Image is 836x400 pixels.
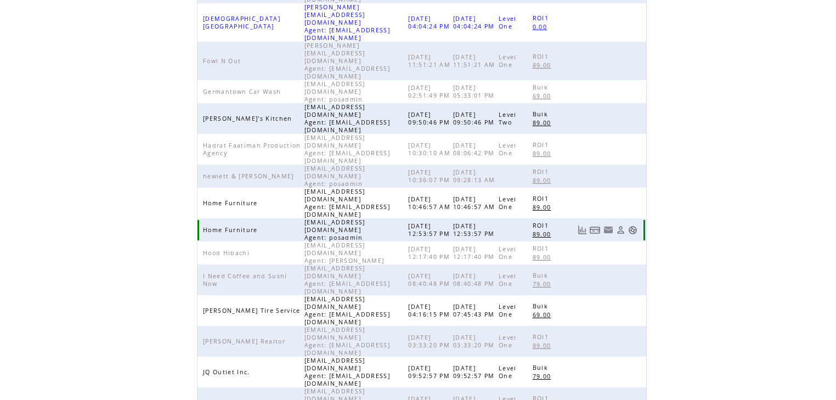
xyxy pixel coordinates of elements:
span: [EMAIL_ADDRESS][DOMAIN_NAME] Agent: [EMAIL_ADDRESS][DOMAIN_NAME] [304,264,390,295]
span: [DATE] 03:33:20 PM [408,334,453,349]
span: [DATE] 02:51:49 PM [408,84,453,99]
span: 89.00 [533,230,554,238]
span: [DATE] 05:33:01 PM [453,84,498,99]
span: ROI1 [533,245,551,252]
a: 89.00 [533,149,557,158]
span: 79.00 [533,373,554,380]
a: View Profile [616,226,625,235]
span: Level One [499,334,517,349]
a: 79.00 [533,371,557,381]
span: 89.00 [533,61,554,69]
span: Level Two [499,111,517,126]
span: Level One [499,15,517,30]
span: Hood Hibachi [203,249,252,257]
span: [DATE] 12:17:40 PM [453,245,498,261]
span: ROI1 [533,14,551,22]
span: JQ Outlet Inc. [203,368,253,376]
a: 69.00 [533,310,557,319]
span: [DATE] 11:51:21 AM [453,53,498,69]
span: Level One [499,272,517,288]
span: [DATE] 09:50:46 PM [453,111,498,126]
span: Level One [499,364,517,380]
span: [DEMOGRAPHIC_DATA][GEOGRAPHIC_DATA] [203,15,280,30]
span: [DATE] 08:40:48 PM [408,272,453,288]
span: 89.00 [533,119,554,127]
span: 89.00 [533,150,554,157]
a: Support [628,226,637,235]
span: [EMAIL_ADDRESS][DOMAIN_NAME] Agent: [PERSON_NAME] [304,241,387,264]
span: [DATE] 09:52:57 PM [453,364,498,380]
a: Resend welcome email to this user [603,225,613,235]
a: 89.00 [533,341,557,350]
span: Level One [499,142,517,157]
span: [DATE] 12:53:57 PM [453,222,498,238]
span: Bulk [533,272,551,279]
span: [EMAIL_ADDRESS][DOMAIN_NAME] Agent: [EMAIL_ADDRESS][DOMAIN_NAME] [304,326,390,357]
span: [EMAIL_ADDRESS][DOMAIN_NAME] Agent: [EMAIL_ADDRESS][DOMAIN_NAME] [304,295,390,326]
span: 0.00 [533,23,550,31]
span: I Need Coffee and Sushi Now [203,272,287,288]
a: 89.00 [533,252,557,262]
a: 89.00 [533,60,557,70]
span: [DATE] 07:45:43 PM [453,303,498,318]
span: [EMAIL_ADDRESS][DOMAIN_NAME] Agent: [EMAIL_ADDRESS][DOMAIN_NAME] [304,103,390,134]
a: 89.00 [533,202,557,212]
span: [PERSON_NAME] Realtor [203,337,288,345]
span: Germantown Car Wash [203,88,284,95]
span: [DATE] 09:50:46 PM [408,111,453,126]
span: Level One [499,195,517,211]
span: [EMAIL_ADDRESS][DOMAIN_NAME] Agent: [EMAIL_ADDRESS][DOMAIN_NAME] [304,357,390,387]
a: View Usage [578,226,587,235]
a: 69.00 [533,91,557,100]
span: [EMAIL_ADDRESS][DOMAIN_NAME] Agent: [EMAIL_ADDRESS][DOMAIN_NAME] [304,188,390,218]
span: Bulk [533,364,551,371]
a: View Bills [590,226,601,235]
a: 0.00 [533,22,552,31]
span: [DATE] 04:16:15 PM [408,303,453,318]
span: [EMAIL_ADDRESS][DOMAIN_NAME] Agent: posadmin [304,80,366,103]
span: [DATE] 09:28:13 AM [453,168,498,184]
a: 89.00 [533,118,557,127]
span: 89.00 [533,253,554,261]
span: [DATE] 10:46:57 AM [453,195,498,211]
span: 69.00 [533,92,554,100]
span: [DATE] 04:04:24 PM [408,15,453,30]
span: ROI1 [533,195,551,202]
span: ROI1 [533,168,551,176]
span: [DATE] 10:30:10 AM [408,142,453,157]
span: [PERSON_NAME] Tire Service [203,307,303,314]
span: 89.00 [533,177,554,184]
span: Bulk [533,83,551,91]
span: hewlett & [PERSON_NAME] [203,172,297,180]
span: Level One [499,303,517,318]
span: [EMAIL_ADDRESS][DOMAIN_NAME] Agent: posadmin [304,165,366,188]
span: Home Furniture [203,226,261,234]
span: [DATE] 08:06:42 PM [453,142,498,157]
span: [DATE] 08:40:48 PM [453,272,498,288]
span: Level One [499,53,517,69]
span: [DATE] 04:04:24 PM [453,15,498,30]
span: [DATE] 09:52:57 PM [408,364,453,380]
span: Bulk [533,302,551,310]
span: [PERSON_NAME]'s Kitchen [203,115,295,122]
span: [DATE] 12:17:40 PM [408,245,453,261]
span: [DATE] 03:33:20 PM [453,334,498,349]
span: ROI1 [533,141,551,149]
span: [DATE] 10:36:07 PM [408,168,453,184]
span: [PERSON_NAME][EMAIL_ADDRESS][DOMAIN_NAME] Agent: [EMAIL_ADDRESS][DOMAIN_NAME] [304,42,390,80]
span: 79.00 [533,280,554,288]
span: 89.00 [533,342,554,350]
span: [EMAIL_ADDRESS][DOMAIN_NAME] Agent: posadmin [304,218,366,241]
span: ROI1 [533,333,551,341]
span: ROI1 [533,53,551,60]
span: Bulk [533,110,551,118]
span: 69.00 [533,311,554,319]
span: Level One [499,245,517,261]
span: Hadrat Faatimah Production Agency [203,142,301,157]
span: Fowl N Out [203,57,244,65]
span: Home Furniture [203,199,261,207]
a: 89.00 [533,229,557,239]
a: 89.00 [533,176,557,185]
span: [DATE] 12:53:57 PM [408,222,453,238]
span: [DATE] 10:46:57 AM [408,195,453,211]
